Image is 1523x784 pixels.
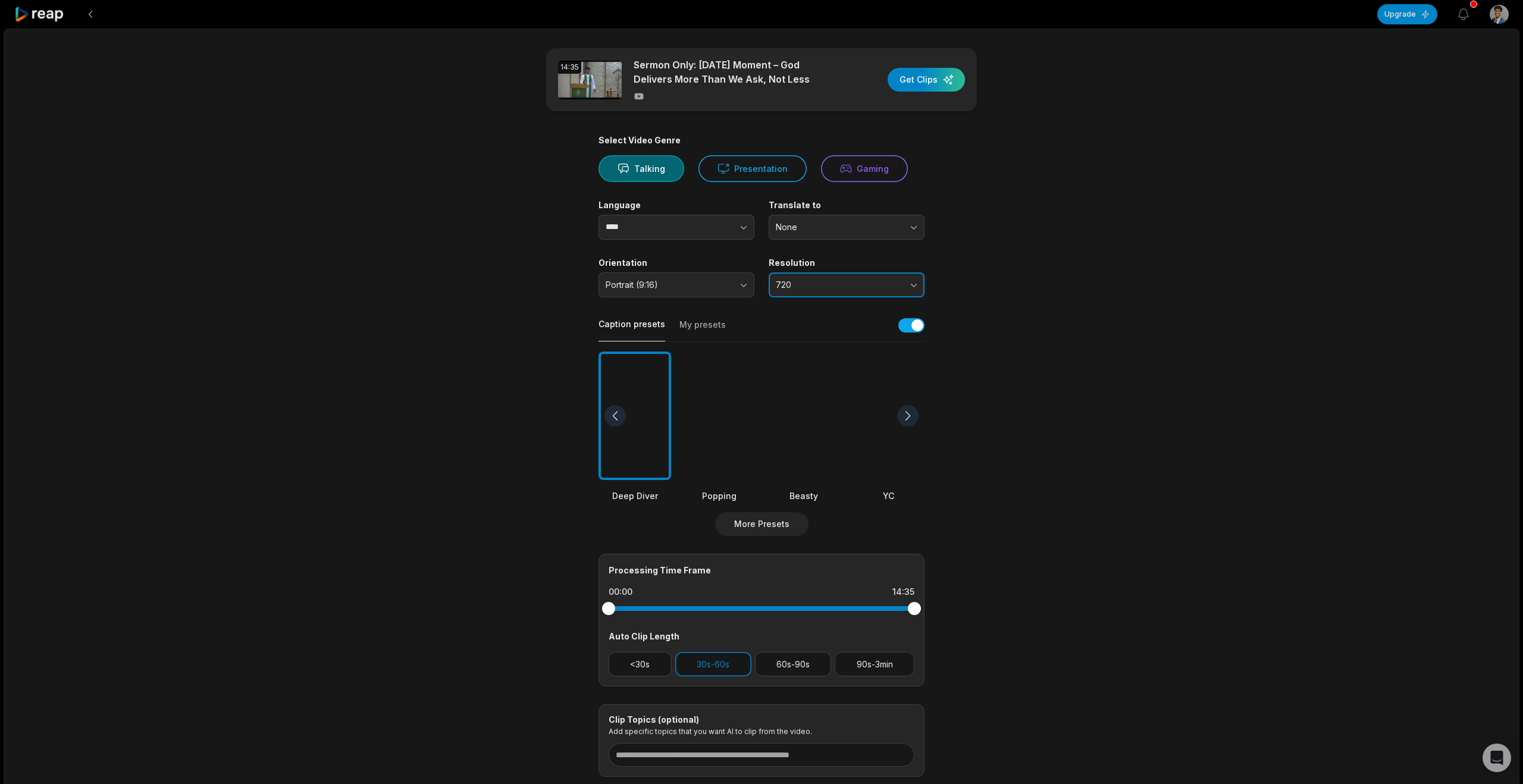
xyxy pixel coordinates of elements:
button: Upgrade [1377,4,1437,24]
button: Presentation [698,155,807,182]
button: Caption presets [598,318,665,341]
div: Beasty [767,490,840,502]
button: Portrait (9:16) [598,272,754,297]
div: 00:00 [609,586,632,598]
div: Processing Time Frame [609,564,914,576]
div: Open Intercom Messenger [1483,744,1511,772]
label: Language [598,200,754,211]
label: Translate to [769,200,925,211]
p: Add specific topics that you want AI to clip from the video. [609,727,914,736]
span: None [776,222,901,233]
p: Sermon Only: [DATE] Moment – God Delivers More Than We Ask, Not Less [634,58,839,86]
button: My presets [679,319,726,341]
button: 90s-3min [835,652,914,676]
button: Talking [598,155,684,182]
span: 720 [776,280,901,290]
div: Popping [683,490,756,502]
div: Deep Diver [598,490,671,502]
div: Auto Clip Length [609,630,914,642]
button: 30s-60s [675,652,751,676]
div: YC [852,490,925,502]
span: Portrait (9:16) [606,280,731,290]
button: None [769,215,925,240]
button: More Presets [715,512,808,536]
label: Orientation [598,258,754,268]
button: Get Clips [888,68,965,92]
div: Clip Topics (optional) [609,714,914,725]
button: 60s-90s [755,652,832,676]
div: Select Video Genre [598,135,925,146]
div: 14:35 [892,586,914,598]
button: 720 [769,272,925,297]
button: Gaming [821,155,908,182]
div: 14:35 [558,61,581,74]
label: Resolution [769,258,925,268]
button: <30s [609,652,672,676]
